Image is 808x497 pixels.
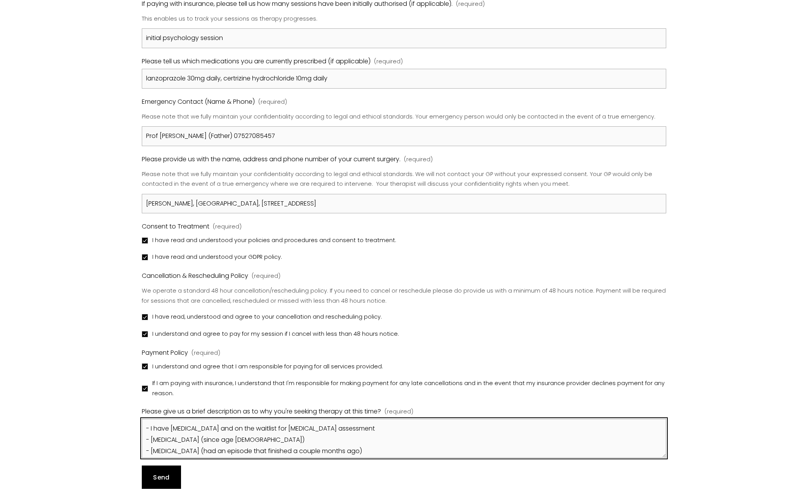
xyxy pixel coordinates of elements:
input: I have read and understood your policies and procedures and consent to treatment. [142,237,148,244]
button: SendSend [142,466,181,489]
textarea: - I have [MEDICAL_DATA] and on the waitlist for [MEDICAL_DATA] assessment - [MEDICAL_DATA] (since... [142,419,666,458]
span: If I am paying with insurance, I understand that I'm responsible for making payment for any late ... [152,378,665,399]
p: This enables us to track your sessions as therapy progresses. [142,11,666,27]
span: I have read and understood your policies and procedures and consent to treatment. [152,235,396,246]
span: Send [153,473,169,482]
span: I have read and understood your GDPR policy. [152,252,282,262]
input: I understand and agree to pay for my session if I cancel with less than 48 hours notice. [142,331,148,337]
p: Please note that we fully maintain your confidentiality according to legal and ethical standards.... [142,109,666,124]
span: Payment Policy [142,347,188,359]
span: (required) [258,97,287,107]
span: Please tell us which medications you are currently prescribed (if applicable) [142,56,371,67]
span: I understand and agree that I am responsible for paying for all services provided. [152,362,383,372]
input: I have read, understood and agree to your cancellation and rescheduling policy. [142,314,148,320]
input: I have read and understood your GDPR policy. [142,254,148,260]
span: I have read, understood and agree to your cancellation and rescheduling policy. [152,312,382,322]
span: (required) [404,155,433,165]
span: I understand and agree to pay for my session if I cancel with less than 48 hours notice. [152,329,399,339]
span: Emergency Contact (Name & Phone) [142,96,255,108]
input: If I am paying with insurance, I understand that I'm responsible for making payment for any late ... [142,385,148,392]
input: I understand and agree that I am responsible for paying for all services provided. [142,363,148,370]
span: Please give us a brief description as to why you're seeking therapy at this time? [142,406,381,417]
p: We operate a standard 48 hour cancellation/rescheduling policy. If you need to cancel or reschedu... [142,283,666,309]
span: (required) [374,57,403,67]
span: Consent to Treatment [142,221,209,232]
span: Cancellation & Rescheduling Policy [142,270,248,282]
span: (required) [213,222,242,232]
span: (required) [192,348,220,358]
span: (required) [252,271,280,281]
span: Please provide us with the name, address and phone number of your current surgery. [142,154,401,165]
p: Please note that we fully maintain your confidentiality according to legal and ethical standards.... [142,166,666,192]
span: (required) [385,407,413,417]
